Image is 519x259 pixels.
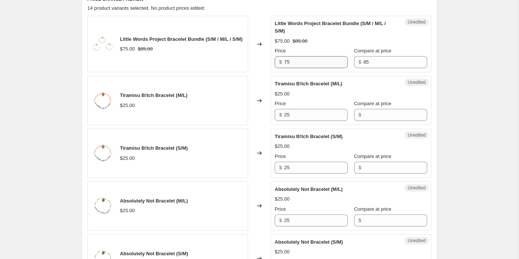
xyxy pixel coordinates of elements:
div: $25.00 [120,207,135,214]
span: Unedited [408,79,426,85]
div: $25.00 [275,195,290,203]
div: $25.00 [275,90,290,98]
div: $25.00 [120,102,135,109]
span: Compare at price [354,48,392,54]
span: Tiramisu B!tch Bracelet (M/L) [275,81,342,86]
span: $ [279,59,282,65]
span: Price [275,153,286,159]
span: Tiramisu B!tch Bracelet (S/M) [275,134,343,139]
span: Tiramisu B!tch Bracelet (S/M) [120,145,188,151]
span: $ [279,112,282,118]
span: Absolutely Not Bracelet (M/L) [120,198,188,204]
span: Absolutely Not Bracelet (S/M) [275,239,343,245]
img: HMBRACELETS_3_6645ba49-cd92-4b2c-8025-748d4d91f673_80x.png [91,195,114,217]
span: $ [359,59,361,65]
span: Little Words Project Bracelet Bundle (S/M / M/L / S/M) [275,21,386,34]
span: $ [279,165,282,170]
span: Compare at price [354,101,392,106]
span: Tiramisu B!tch Bracelet (M/L) [120,92,187,98]
span: 14 product variants selected. No product prices edited: [87,5,205,11]
span: Unedited [408,132,426,138]
div: $25.00 [120,155,135,162]
span: $ [359,165,361,170]
span: $ [359,217,361,223]
strike: $85.00 [293,37,308,45]
span: Little Words Project Bracelet Bundle (S/M / M/L / S/M) [120,36,242,42]
div: $75.00 [120,45,135,53]
img: HMBRACELETS_4_19575f64-4abf-4e91-9de9-ee0cb8997a5a_80x.png [91,89,114,112]
span: Price [275,48,286,54]
span: Compare at price [354,206,392,212]
div: $25.00 [275,248,290,256]
span: $ [279,217,282,223]
span: Absolutely Not Bracelet (S/M) [120,251,188,256]
span: Compare at price [354,153,392,159]
strike: $85.00 [138,45,153,53]
img: HMBRACELETS_80x.png [91,33,114,55]
span: Unedited [408,238,426,244]
span: Price [275,101,286,106]
span: Price [275,206,286,212]
div: $75.00 [275,37,290,45]
img: HMBRACELETS_4_19575f64-4abf-4e91-9de9-ee0cb8997a5a_80x.png [91,142,114,164]
div: $25.00 [275,143,290,150]
span: $ [359,112,361,118]
span: Unedited [408,19,426,25]
span: Absolutely Not Bracelet (M/L) [275,186,343,192]
span: Unedited [408,185,426,191]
